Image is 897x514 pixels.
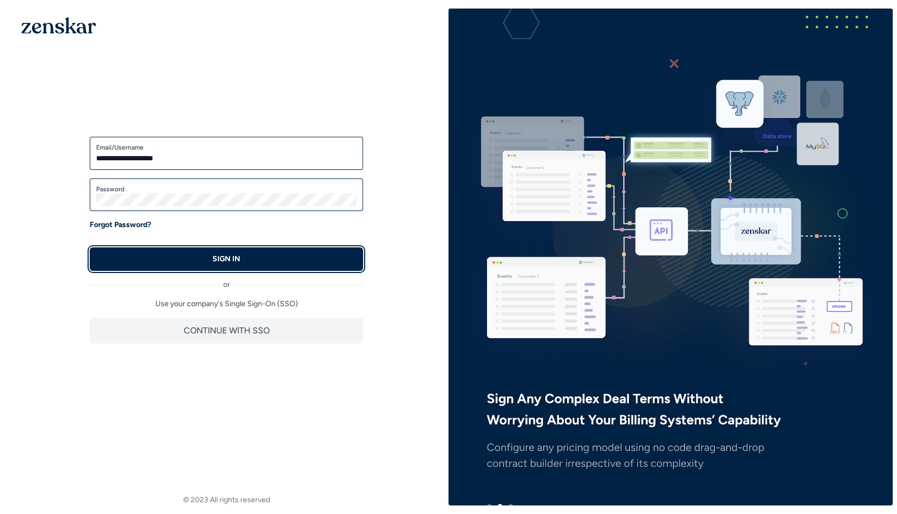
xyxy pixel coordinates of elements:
button: SIGN IN [90,247,363,271]
img: 1OGAJ2xQqyY4LXKgY66KYq0eOWRCkrZdAb3gUhuVAqdWPZE9SRJmCz+oDMSn4zDLXe31Ii730ItAGKgCKgCCgCikA4Av8PJUP... [21,17,96,34]
a: Forgot Password? [90,220,151,230]
button: CONTINUE WITH SSO [90,318,363,344]
label: Email/Username [96,143,357,152]
p: Use your company's Single Sign-On (SSO) [90,299,363,309]
label: Password [96,185,357,193]
p: SIGN IN [213,254,240,264]
div: or [90,271,363,290]
footer: © 2023 All rights reserved [4,495,448,505]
